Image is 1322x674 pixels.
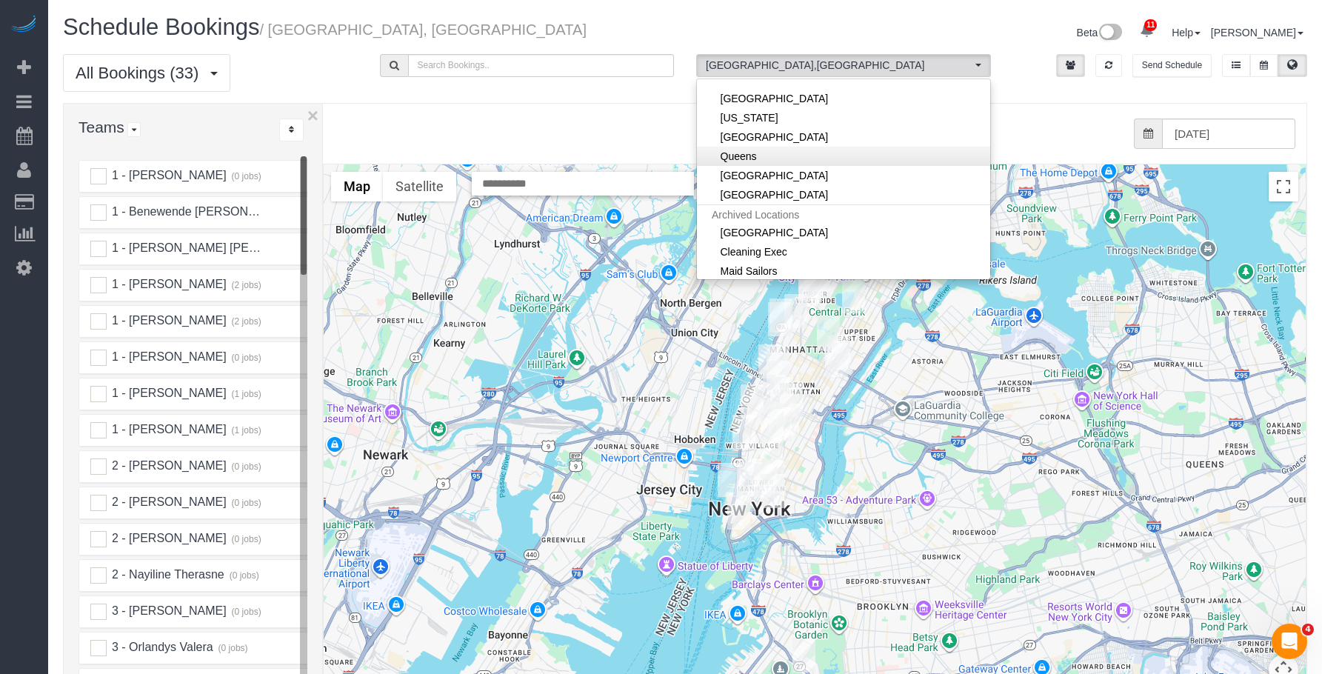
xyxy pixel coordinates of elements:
div: 08/19/2025 12:30PM - Luis Chevere (Naturepedic Organic Mattress Gallery) - 245 East 60th Street, ... [827,336,850,370]
iframe: Intercom live chat [1272,624,1307,659]
div: 08/19/2025 1:00PM - Lea Westman - 273 West 10th Street, Apt 3fe, New York, NY 10014 [732,415,755,449]
a: [GEOGRAPHIC_DATA] [697,223,990,242]
li: Portland [697,127,990,147]
span: 3 - [PERSON_NAME] [110,604,226,617]
i: Sort Teams [289,125,294,134]
div: 08/19/2025 8:00AM - Benjamin Binetter - 550 10th Ave, Apt. 3801, New York, NY 10018 [758,344,781,378]
div: 08/19/2025 1:00PM - Audrey Zamichow (Patients & Purpose) - 300 East 57th Street, Apt. 12c, New Yo... [825,343,848,377]
div: 08/19/2025 10:00AM - Richard Clough - 570a 19th Street, Brooklyn, NY 11218 [792,638,815,673]
small: (2 jobs) [230,316,261,327]
div: 08/19/2025 9:00AM - Liz Huizenga - 60 Riverside Blvd, Apt. 815, New York, NY 10069 [770,298,792,333]
small: (0 jobs) [216,643,248,653]
div: 08/19/2025 2:00PM - Zack Cooper - 20 East 66th Street, Apt. 4a, New York, NY 10065 [817,317,840,351]
div: 08/19/2025 10:00AM - Cheryl-Rose Cruz - 215 W 28th Street, Apt. 10a, New York, NY 10001 [763,375,786,409]
img: Automaid Logo [9,15,39,36]
input: Search Bookings.. [408,54,675,77]
small: (0 jobs) [230,461,261,472]
input: Date [1162,119,1295,149]
div: 08/19/2025 11:30AM - Chad Anderson (Space Capital) - 400 West 61st Street, Apt. 1107, New York, N... [768,302,791,336]
small: (0 jobs) [227,570,259,581]
li: New Jersey [697,108,990,127]
span: [GEOGRAPHIC_DATA] , [GEOGRAPHIC_DATA] [706,58,972,73]
span: 2 - [PERSON_NAME] [110,459,226,472]
button: Send Schedule [1132,54,1212,77]
span: 11 [1144,19,1157,31]
span: All Bookings (33) [76,64,206,82]
div: 08/19/2025 8:00AM - Shruti Sinha - 105 East 19th Street, Apt. 1c, New York, NY 10003 [776,404,799,438]
a: Queens [697,147,990,166]
div: 08/19/2025 9:00AM - Jason Bauer (Weichert Properties) - 27 Union Square West, Suite 308, New York... [769,407,792,441]
div: 08/19/2025 12:00PM - Reid Horton - 105 W 29th St, Apt 33g, New York, NY 10001 [770,377,793,411]
a: Maid Sailors [697,261,990,281]
div: 08/19/2025 9:00AM - Sheila Murthy - 10 East 29th Street, Apt. 39d, New York, NY 10016 [780,383,803,417]
div: 08/19/2025 2:30PM - Holly Corbett (Holly Corbett Represents) - 261 West 35th Street, Suite 501, N... [767,361,789,395]
div: 08/19/2025 12:00PM - Grace Lehman - 15 William Street , Apt 25e, New York, NY 10005 [727,496,750,530]
div: ... [279,119,304,141]
button: [GEOGRAPHIC_DATA],[GEOGRAPHIC_DATA] [696,54,991,77]
button: All Bookings (33) [63,54,230,92]
div: 08/19/2025 10:00AM - Hello Alfred (NYC) - 88 Leonard Street, Apt. 1906, New York, NY 10013 [739,462,762,496]
div: 08/19/2025 9:00AM - Henry Li (Housing Opportunities Unlimited) - 420 West 19th Street, Suite 1e, ... [741,384,764,418]
button: Toggle fullscreen view [1269,172,1298,201]
span: 1 - [PERSON_NAME] [110,169,226,181]
a: [US_STATE] [697,108,990,127]
div: 08/19/2025 7:00PM - Elaine Pugsley (Mythology) - 324 Lafayette Street, 2nd Floor, New York, NY 10012 [760,438,783,472]
li: Chicago [697,223,990,242]
span: 1 - Benewende [PERSON_NAME] [110,205,292,218]
span: Teams [79,119,124,136]
button: × [307,106,318,125]
span: Schedule Bookings [63,14,259,40]
span: 3 - Orlandys Valera [110,641,213,653]
small: (1 jobs) [230,425,261,436]
li: Staten Island [697,185,990,204]
button: Show satellite imagery [383,172,456,201]
div: 08/19/2025 1:00PM - Goran Tayal - 350 West 42nd Street, Apt. 24g, New York, NY 10036 [767,346,789,380]
div: 08/19/2025 11:00AM - Marc Brodherson - 105 Franklin St., Apt 4, New York, NY 10013 [737,458,760,493]
div: 08/19/2025 3:00PM - William Jewkes (STILL HERE NYC) - 167 Canal Street, 3rd Floor, New York, NY 1... [754,464,777,498]
li: Seattle [697,166,990,185]
a: [GEOGRAPHIC_DATA] [697,127,990,147]
a: Beta [1077,27,1123,39]
small: (0 jobs) [230,534,261,544]
span: 1 - [PERSON_NAME] [110,314,226,327]
a: Cleaning Exec [697,242,990,261]
span: 2 - [PERSON_NAME] [110,532,226,544]
span: 1 - [PERSON_NAME] [110,278,226,290]
span: 1 - [PERSON_NAME] [110,387,226,399]
small: (1 jobs) [230,389,261,399]
div: 08/19/2025 1:30PM - Laetitia Laurin (Heatwise) - 164 West 80th Street, New York, NY 10024 [798,273,821,307]
a: [GEOGRAPHIC_DATA] [697,89,990,108]
li: Denver [697,89,990,108]
a: [PERSON_NAME] [1211,27,1303,39]
div: 08/19/2025 9:00AM - Christina Ha (Meow Parlour - Personal Apartment) - 60 Henry Street, Apt. 15f,... [761,474,784,508]
small: (0 jobs) [230,498,261,508]
ol: All Locations [696,54,991,77]
button: Show street map [331,172,383,201]
div: 08/19/2025 9:00AM - Seth Schulman-Marcus - 55 East 87th Street, 4bc, New York, NY 10128 [842,279,865,313]
div: 08/19/2025 2:00PM - Hello Alfred (NYC) - 325 North End Ave, Apt. 12d, New York, NY 10282 [718,463,741,497]
span: 1 - [PERSON_NAME] [110,423,226,436]
div: 08/19/2025 11:00AM - Brenna Fischer - 170 Amsterdam Avenue, Apt. 4e, New York, NY 10023 [784,294,807,328]
div: 08/19/2025 9:30AM - Jeff Javier (Welcome to Chinatown) - 115 Bowery, New York, NY 10002 [761,460,784,494]
span: 1 - [PERSON_NAME] [PERSON_NAME] [110,241,327,254]
span: Archived Locations [697,204,990,224]
img: New interface [1098,24,1122,43]
span: 2 - [PERSON_NAME] [110,496,226,508]
small: (0 jobs) [230,607,261,617]
div: 08/19/2025 9:00AM - Jennifer Lazo - 25 West 13th Street, Apt 5en (5e North), New York, NY 10011 [761,409,784,443]
a: Help [1172,27,1201,39]
a: [GEOGRAPHIC_DATA] [697,185,990,204]
span: 1 - [PERSON_NAME] [110,350,226,363]
small: (0 jobs) [230,171,261,181]
small: / [GEOGRAPHIC_DATA], [GEOGRAPHIC_DATA] [259,21,587,38]
small: (0 jobs) [230,353,261,363]
span: 2 - Nayiline Therasne [110,568,224,581]
a: 11 [1132,15,1161,47]
a: [GEOGRAPHIC_DATA] [697,166,990,185]
span: 4 [1302,624,1314,635]
small: (2 jobs) [230,280,261,290]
